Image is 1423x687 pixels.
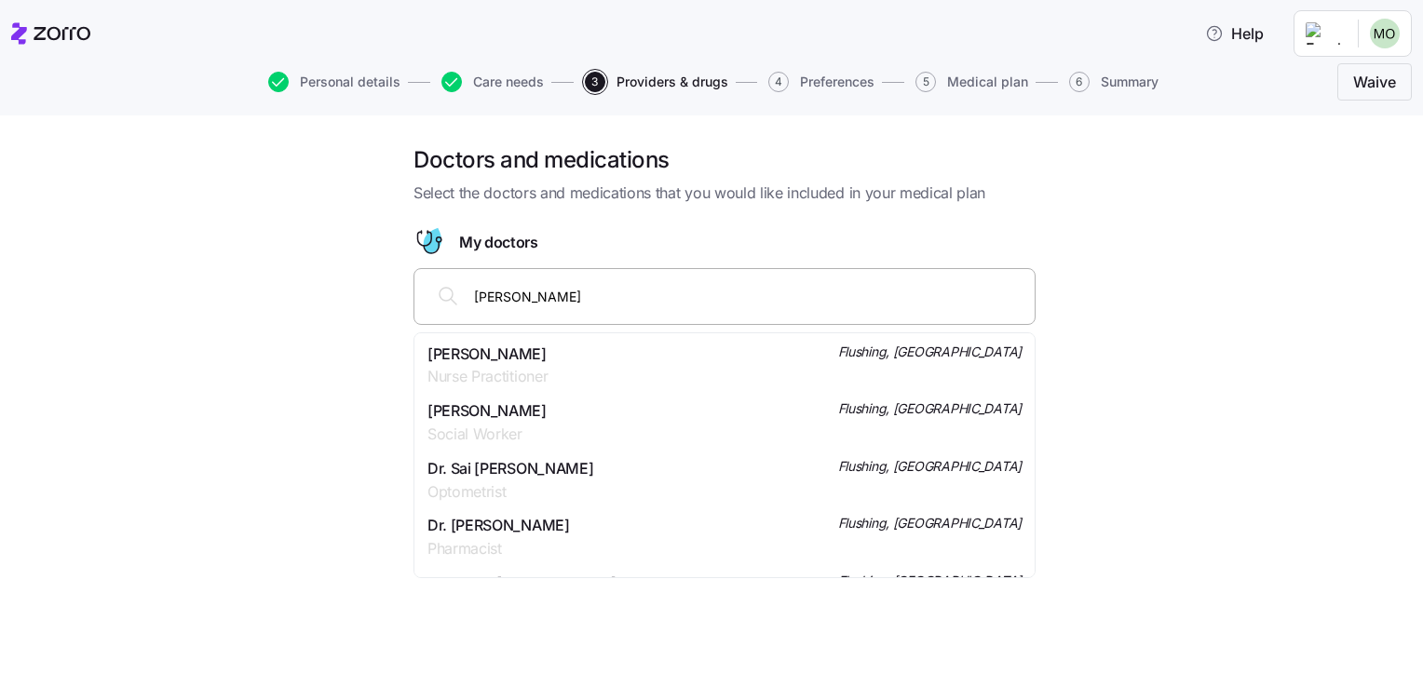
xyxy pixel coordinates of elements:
[947,75,1028,88] span: Medical plan
[838,399,1022,418] span: Flushing, [GEOGRAPHIC_DATA]
[585,72,728,92] button: 3Providers & drugs
[413,182,1036,205] span: Select the doctors and medications that you would like included in your medical plan
[915,72,936,92] span: 5
[585,72,605,92] span: 3
[427,399,547,423] span: [PERSON_NAME]
[459,231,538,254] span: My doctors
[1069,72,1159,92] button: 6Summary
[413,145,1036,174] h1: Doctors and medications
[1190,15,1279,52] button: Help
[838,457,1022,476] span: Flushing, [GEOGRAPHIC_DATA]
[413,227,444,257] svg: Doctor figure
[427,457,593,480] span: Dr. Sai [PERSON_NAME]
[1353,71,1396,93] span: Waive
[427,423,547,446] span: Social Worker
[268,72,400,92] button: Personal details
[300,75,400,88] span: Personal details
[427,365,548,388] span: Nurse Practitioner
[768,72,789,92] span: 4
[617,75,728,88] span: Providers & drugs
[838,343,1022,361] span: Flushing, [GEOGRAPHIC_DATA]
[1205,22,1264,45] span: Help
[1337,63,1412,101] button: Waive
[838,514,1022,532] span: Flushing, [GEOGRAPHIC_DATA]
[1101,75,1159,88] span: Summary
[427,537,570,560] span: Pharmacist
[838,572,1022,590] span: Flushing, [GEOGRAPHIC_DATA]
[427,514,570,537] span: Dr. [PERSON_NAME]
[264,72,400,92] a: Personal details
[581,72,728,92] a: 3Providers & drugs
[800,75,874,88] span: Preferences
[1370,19,1400,48] img: 567308e69374fa9c720074607814064c
[438,72,544,92] a: Care needs
[441,72,544,92] button: Care needs
[427,343,548,366] span: [PERSON_NAME]
[427,480,593,504] span: Optometrist
[1306,22,1343,45] img: Employer logo
[474,286,1023,306] input: Search your doctors
[915,72,1028,92] button: 5Medical plan
[1069,72,1090,92] span: 6
[473,75,544,88] span: Care needs
[768,72,874,92] button: 4Preferences
[427,572,616,595] span: Dr. Ka Sin [PERSON_NAME]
